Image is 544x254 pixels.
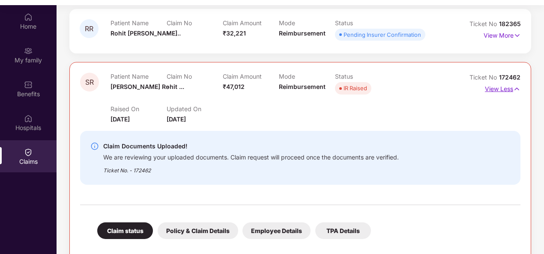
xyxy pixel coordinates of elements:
[223,83,245,90] span: ₹47,012
[499,74,520,81] span: 172462
[485,82,520,94] p: View Less
[24,114,33,123] img: svg+xml;base64,PHN2ZyBpZD0iSG9zcGl0YWxzIiB4bWxucz0iaHR0cDovL3d3dy53My5vcmcvMjAwMC9zdmciIHdpZHRoPS...
[167,19,223,27] p: Claim No
[103,161,399,174] div: Ticket No. - 172462
[90,142,99,151] img: svg+xml;base64,PHN2ZyBpZD0iSW5mby0yMHgyMCIgeG1sbnM9Imh0dHA6Ly93d3cudzMub3JnLzIwMDAvc3ZnIiB3aWR0aD...
[97,222,153,239] div: Claim status
[335,73,391,80] p: Status
[24,13,33,21] img: svg+xml;base64,PHN2ZyBpZD0iSG9tZSIgeG1sbnM9Imh0dHA6Ly93d3cudzMub3JnLzIwMDAvc3ZnIiB3aWR0aD0iMjAiIG...
[279,83,326,90] span: Reimbursement
[223,73,279,80] p: Claim Amount
[344,30,421,39] div: Pending Insurer Confirmation
[111,105,167,112] p: Raised On
[223,30,246,37] span: ₹32,221
[499,20,521,27] span: 182365
[279,19,335,27] p: Mode
[223,19,279,27] p: Claim Amount
[24,148,33,157] img: svg+xml;base64,PHN2ZyBpZD0iQ2xhaW0iIHhtbG5zPSJodHRwOi8vd3d3LnczLm9yZy8yMDAwL3N2ZyIgd2lkdGg9IjIwIi...
[111,19,167,27] p: Patient Name
[484,29,521,40] p: View More
[103,151,399,161] div: We are reviewing your uploaded documents. Claim request will proceed once the documents are verif...
[85,79,94,86] span: SR
[111,30,181,37] span: Rohit [PERSON_NAME]..
[24,47,33,55] img: svg+xml;base64,PHN2ZyB3aWR0aD0iMjAiIGhlaWdodD0iMjAiIHZpZXdCb3g9IjAgMCAyMCAyMCIgZmlsbD0ibm9uZSIgeG...
[111,83,184,90] span: [PERSON_NAME] Rohit ...
[242,222,311,239] div: Employee Details
[469,74,499,81] span: Ticket No
[167,73,223,80] p: Claim No
[335,19,391,27] p: Status
[85,25,93,32] span: RR
[167,105,223,112] p: Updated On
[111,115,130,123] span: [DATE]
[167,83,170,90] span: -
[344,84,367,92] div: IR Raised
[24,80,33,89] img: svg+xml;base64,PHN2ZyBpZD0iQmVuZWZpdHMiIHhtbG5zPSJodHRwOi8vd3d3LnczLm9yZy8yMDAwL3N2ZyIgd2lkdGg9Ij...
[279,30,326,37] span: Reimbursement
[469,20,499,27] span: Ticket No
[167,30,170,37] span: -
[158,222,238,239] div: Policy & Claim Details
[514,31,521,40] img: svg+xml;base64,PHN2ZyB4bWxucz0iaHR0cDovL3d3dy53My5vcmcvMjAwMC9zdmciIHdpZHRoPSIxNyIgaGVpZ2h0PSIxNy...
[167,115,186,123] span: [DATE]
[279,73,335,80] p: Mode
[513,84,520,94] img: svg+xml;base64,PHN2ZyB4bWxucz0iaHR0cDovL3d3dy53My5vcmcvMjAwMC9zdmciIHdpZHRoPSIxNyIgaGVpZ2h0PSIxNy...
[315,222,371,239] div: TPA Details
[111,73,167,80] p: Patient Name
[103,141,399,151] div: Claim Documents Uploaded!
